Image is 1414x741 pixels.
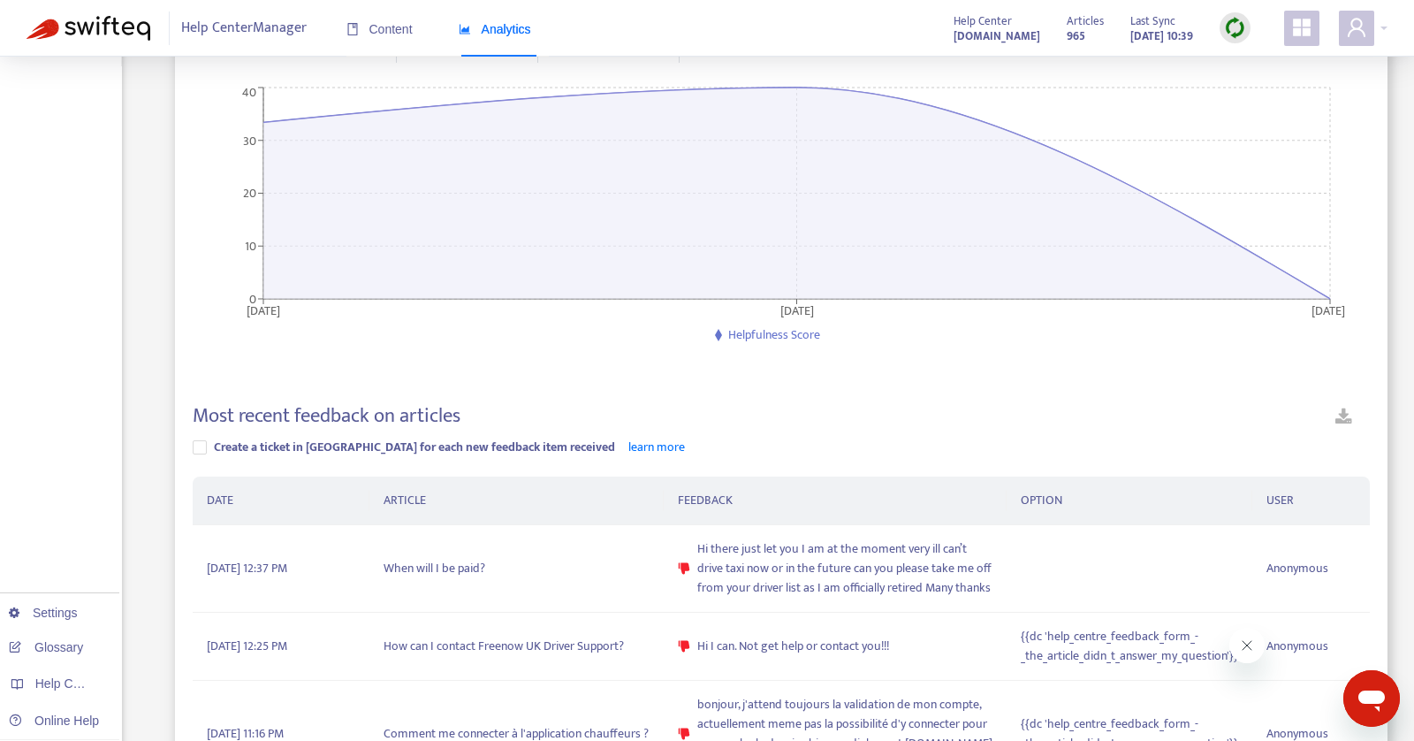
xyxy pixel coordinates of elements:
span: book [346,23,359,35]
img: sync.dc5367851b00ba804db3.png [1224,17,1246,39]
th: DATE [193,477,369,525]
a: Online Help [9,714,99,728]
span: area-chart [459,23,471,35]
span: user [1346,17,1367,38]
iframe: Button to launch messaging window [1343,670,1400,727]
span: Create a ticket in [GEOGRAPHIC_DATA] for each new feedback item received [214,437,615,457]
span: 33.9% [255,31,309,63]
th: USER [1252,477,1370,525]
span: Hi I can. Not get help or contact you!!! [697,637,889,656]
tspan: [DATE] [780,300,814,320]
span: dislike [678,640,690,653]
th: FEEDBACK [664,477,1007,525]
span: Hi. Need any help? [11,12,127,27]
tspan: 20 [243,183,256,203]
span: dislike [678,728,690,740]
a: [DOMAIN_NAME] [954,26,1040,46]
tspan: 30 [243,130,256,150]
span: Help Center Manager [181,11,307,45]
a: learn more [628,437,685,457]
span: Content [346,22,413,36]
strong: 965 [1067,27,1085,46]
span: Analytics [459,22,531,36]
span: Articles [1067,11,1104,31]
th: OPTION [1007,477,1252,525]
a: Settings [9,606,78,620]
span: dislike [678,562,690,575]
td: How can I contact Freenow UK Driver Support? [369,613,664,681]
th: ARTICLE [369,477,664,525]
a: Glossary [9,640,83,654]
iframe: Close message [1229,628,1265,663]
span: Anonymous [1266,559,1328,578]
span: {{dc 'help_centre_feedback_form_-_the_article_didn_t_answer_my_question'}} [1021,627,1238,666]
tspan: [DATE] [1311,300,1345,320]
tspan: [DATE] [247,300,280,320]
span: [DATE] 12:37 PM [207,559,287,578]
h4: Most recent feedback on articles [193,404,460,428]
span: 369 [701,31,734,63]
span: appstore [1291,17,1312,38]
img: Swifteq [27,16,150,41]
span: Helpfulness Score [728,325,820,345]
tspan: 40 [242,82,256,103]
span: 244 [559,31,592,63]
tspan: 0 [249,288,256,309]
strong: [DOMAIN_NAME] [954,27,1040,46]
span: [DATE] 12:25 PM [207,637,287,656]
span: Hi there just let you I am at the moment very ill can’t drive taxi now or in the future can you p... [697,539,992,598]
strong: [DATE] 10:39 [1130,27,1193,46]
span: Help Centers [35,676,108,691]
span: Last Sync [1130,11,1175,31]
td: When will I be paid? [369,525,664,613]
tspan: 10 [245,236,256,256]
span: Help Center [954,11,1012,31]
